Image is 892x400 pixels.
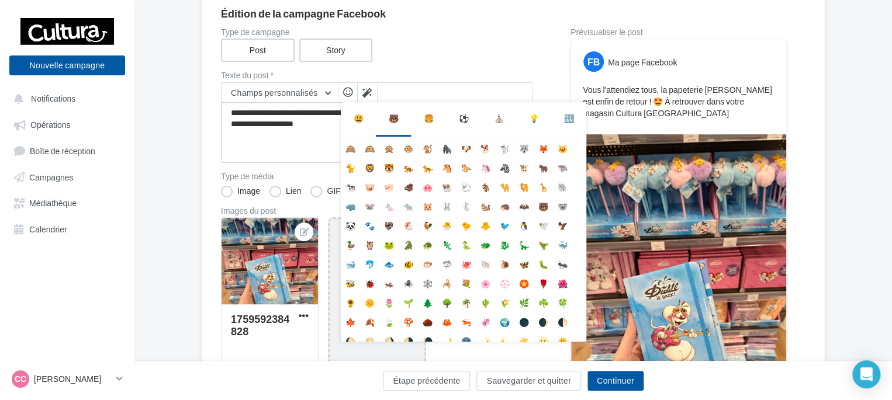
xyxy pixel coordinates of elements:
label: Type de média [221,172,533,180]
li: 🌹 [534,272,553,291]
li: 🌼 [360,291,379,311]
li: 🦕 [514,234,534,253]
li: 🐢 [418,234,437,253]
li: 🐙 [457,253,476,272]
li: 🍁 [341,311,360,330]
li: 🌔 [341,330,360,349]
li: 🐁 [379,195,399,214]
label: Type de campagne [221,28,533,36]
p: Vous l'attendiez tous, la papeterie [PERSON_NAME] est enfin de retour ! 🤩 À retrouver dans votre ... [583,84,775,119]
a: Médiathèque [7,192,127,213]
li: 🐎 [457,156,476,176]
li: 🌷 [379,291,399,311]
li: 🌻 [341,291,360,311]
li: 🐷 [360,176,379,195]
li: 🍂 [360,311,379,330]
li: 🦊 [534,137,553,156]
li: 🌑 [514,311,534,330]
li: 🐟 [379,253,399,272]
li: 🐕 [476,137,495,156]
li: 🐑 [457,176,476,195]
li: 🐂 [534,156,553,176]
li: 🌲 [418,291,437,311]
li: 🕊️ [534,214,553,234]
li: 🙈 [341,137,360,156]
div: 🍔 [424,112,434,126]
button: Notifications [7,88,123,109]
button: Champs personnalisés [222,83,338,103]
li: 🌰 [418,311,437,330]
span: Campagnes [29,172,74,182]
li: 🌙 [437,330,457,349]
li: 🐐 [476,176,495,195]
li: 🐄 [341,176,360,195]
li: 🦖 [534,234,553,253]
li: 🦓 [495,156,514,176]
li: 🐌 [495,253,514,272]
div: Prévisualiser le post [571,28,787,36]
li: 🐿️ [476,195,495,214]
li: 🦈 [437,253,457,272]
span: Médiathèque [29,198,77,208]
button: Nouvelle campagne [9,55,125,75]
li: 🐒 [418,137,437,156]
li: 🌿 [514,291,534,311]
li: 🌒 [534,311,553,330]
li: 🐯 [379,156,399,176]
a: Campagnes [7,166,127,187]
div: Images du post [221,207,533,215]
li: 🐞 [360,272,379,291]
li: 🐛 [534,253,553,272]
li: 🐡 [418,253,437,272]
li: 🦏 [341,195,360,214]
label: Post [221,39,295,62]
span: Boîte de réception [30,145,95,155]
li: 🐃 [553,156,572,176]
li: 🐮 [514,156,534,176]
div: 💡 [529,112,539,126]
li: 🐨 [553,195,572,214]
li: 🌳 [437,291,457,311]
li: 🐪 [495,176,514,195]
li: 🌞 [553,330,572,349]
li: 🦑 [476,311,495,330]
li: 💮 [495,272,514,291]
li: 🦄 [476,156,495,176]
li: 🦆 [341,234,360,253]
li: 🐚 [476,253,495,272]
li: 💐 [457,272,476,291]
li: 🐝 [341,272,360,291]
li: 🐅 [399,156,418,176]
li: 🐧 [514,214,534,234]
li: 🌾 [495,291,514,311]
li: 🐠 [399,253,418,272]
a: Opérations [7,113,127,134]
li: 🌗 [399,330,418,349]
li: 🐬 [360,253,379,272]
li: 🐵 [399,137,418,156]
li: ☘️ [534,291,553,311]
li: ☀️ [514,330,534,349]
li: 🙉 [360,137,379,156]
li: 🐋 [341,253,360,272]
li: 🐓 [418,214,437,234]
div: Open Intercom Messenger [852,360,880,388]
li: 🐔 [399,214,418,234]
li: 🐜 [553,253,572,272]
li: 🐍 [457,234,476,253]
li: 🌵 [476,291,495,311]
li: 🐫 [514,176,534,195]
li: 🐇 [457,195,476,214]
li: 🌖 [379,330,399,349]
li: 🐼 [341,214,360,234]
div: ⚽ [459,112,469,126]
li: 🕸️ [418,272,437,291]
li: 🦍 [437,137,457,156]
li: 🌛 [476,330,495,349]
li: 🐩 [495,137,514,156]
li: 🌓 [553,311,572,330]
li: 🐾 [360,214,379,234]
li: 🐶 [457,137,476,156]
li: 🌕 [360,330,379,349]
p: [PERSON_NAME] [34,373,112,385]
